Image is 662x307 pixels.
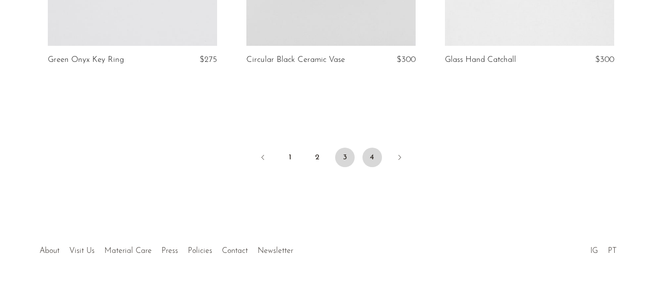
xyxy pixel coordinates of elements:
[335,148,355,167] span: 3
[48,56,124,64] a: Green Onyx Key Ring
[281,148,300,167] a: 1
[308,148,327,167] a: 2
[200,56,217,64] span: $275
[188,247,212,255] a: Policies
[608,247,617,255] a: PT
[585,239,622,258] ul: Social Medias
[253,148,273,169] a: Previous
[35,239,298,258] ul: Quick links
[104,247,152,255] a: Material Care
[595,56,614,64] span: $300
[397,56,416,64] span: $300
[222,247,248,255] a: Contact
[590,247,598,255] a: IG
[445,56,516,64] a: Glass Hand Catchall
[69,247,95,255] a: Visit Us
[390,148,409,169] a: Next
[246,56,345,64] a: Circular Black Ceramic Vase
[161,247,178,255] a: Press
[40,247,60,255] a: About
[362,148,382,167] a: 4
